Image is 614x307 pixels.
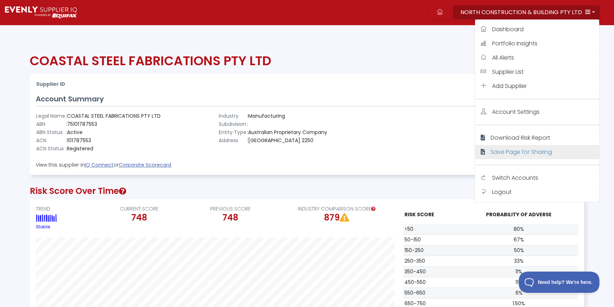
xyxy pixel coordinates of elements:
td: 150-250 [403,245,459,256]
h2: 748 [188,213,273,223]
p: TREND [36,205,91,213]
th: PROBABILITY OF ADVERSE [459,205,578,224]
span: Logout [492,188,512,196]
td: 80% [459,224,578,235]
a: Logout [475,185,599,199]
td: 67% [459,234,578,245]
td: Australian Proprietary Company [247,128,328,136]
td: 11% [459,277,578,288]
p: PREVIOUS SCORE [188,205,273,213]
td: 350-450 [403,266,459,277]
span: Download Risk Report [491,134,550,142]
p: View this supplier in or [36,161,578,169]
span: Save Page for Sharing [491,148,552,156]
span: Supplier List [492,68,524,76]
td: 550-650 [403,288,459,298]
span: COASTAL STEEL FABRICATIONS PTY LTD [30,52,271,70]
th: RISK SCORE [403,205,459,224]
td: Active [66,128,161,136]
span: : [66,129,67,136]
span: : [66,145,67,152]
td: Manufacturing [247,112,328,120]
span: All Alerts [492,54,514,62]
td: 101787553 [66,136,161,145]
td: 50% [459,245,578,256]
td: 250-350 [403,256,459,266]
a: Account Settings [475,105,599,119]
h2: Risk Score Over Time [30,186,584,196]
span: Add Supplier [492,82,527,90]
img: stable.75ddb8f0.svg [36,214,57,222]
td: [GEOGRAPHIC_DATA] 2250 [247,136,328,145]
img: Supply Predict [5,6,77,18]
a: Portfolio Insights [475,37,599,51]
h2: 748 [96,213,182,223]
td: ABN [36,120,66,128]
span: : [66,121,67,128]
th: Supplier ID [36,80,395,88]
iframe: Toggle Customer Support [519,272,600,293]
span: : [247,137,248,144]
small: Stable [36,224,50,230]
td: 33% [459,256,578,266]
td: Entity Type [218,128,247,136]
td: Registered [66,145,161,153]
td: Subdivision [218,120,247,128]
td: COASTAL STEEL FABRICATIONS PTY LTD [66,112,161,120]
span: NORTH CONSTRUCTION & BUILDING PTY LTD [460,8,582,16]
p: CURRENT SCORE [96,205,182,213]
span: Switch Accounts [492,174,538,182]
span: : [247,129,248,136]
a: Dashboard [475,22,599,37]
td: <50 [403,224,459,235]
td: 6% [459,288,578,298]
span: : [247,121,248,128]
td: Legal Name [36,112,66,120]
a: Corporate Scorecard [119,161,171,168]
td: 75101787553 [66,120,161,128]
td: ACN Status [36,145,66,153]
td: Address [218,136,247,145]
span: Dashboard [492,25,524,33]
a: All Alerts [475,51,599,65]
td: 450-550 [403,277,459,288]
span: Portfolio Insights [492,39,537,48]
td: Industry [218,112,247,120]
span: : [66,112,67,119]
td: 11% [459,266,578,277]
td: 50-150 [403,234,459,245]
a: IQ Connect [85,161,113,168]
a: Add Supplier [475,79,599,93]
p: INDUSTRY COMPARISON SCORE [279,205,395,213]
span: : [66,137,67,144]
h3: Account Summary [36,95,578,103]
span: : [247,112,248,119]
span: Account Settings [492,108,540,116]
td: ABN Status [36,128,66,136]
a: Supplier List [475,65,599,79]
div: 879 [279,213,395,223]
button: NORTH CONSTRUCTION & BUILDING PTY LTD [453,6,599,19]
td: ACN [36,136,66,145]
